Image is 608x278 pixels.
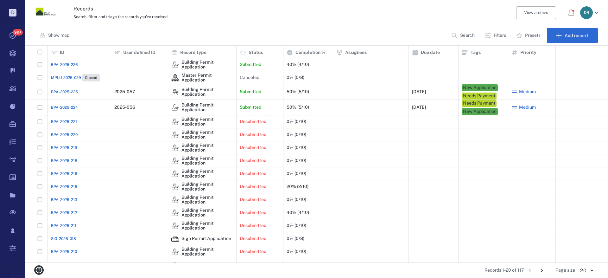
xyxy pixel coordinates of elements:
img: icon Building Permit Application [171,222,179,230]
div: Needs Payment [463,93,495,99]
div: 40% (4/10) [287,210,309,215]
p: Record type [180,49,206,56]
div: 20 [575,267,598,274]
button: View archive [516,6,556,19]
img: icon Building Permit Application [171,157,179,165]
a: BPA-2025-213 [51,197,77,203]
span: BPA-2025-216 [51,171,77,177]
span: Page size [555,267,575,274]
div: Building Permit Application [171,104,179,111]
div: 40% (4/10) [287,62,309,67]
div: Building Permit Application [181,117,233,127]
p: Submitted [240,61,261,68]
a: SIG-2025-017 [51,262,76,268]
div: 0% (0/10) [287,119,306,124]
p: Show map [48,32,69,39]
img: icon Building Permit Application [171,61,179,68]
div: Building Permit Application [181,221,233,231]
p: Unsubmitted [240,223,266,229]
img: icon Building Permit Application [171,196,179,204]
span: MPLU-2025-029 [51,75,81,81]
div: 20% (2/10) [287,184,308,189]
button: Filters [481,28,511,43]
button: DR [580,6,600,19]
img: icon Building Permit Application [171,104,179,111]
div: 0% (0/10) [287,223,306,228]
div: Building Permit Application [181,247,233,257]
p: Unsubmitted [240,197,266,203]
div: Building Permit Application [181,195,233,205]
a: BPA-2025-226 [51,62,78,68]
button: Go to next page [537,265,547,275]
img: icon Building Permit Application [171,144,179,152]
div: D R [580,6,593,19]
p: Unsubmitted [240,119,266,125]
div: Building Permit Application [181,60,233,70]
p: Unsubmitted [240,145,266,151]
p: D [9,9,16,16]
img: icon Building Permit Application [171,183,179,191]
p: Status [249,49,263,56]
p: Unsubmitted [240,262,266,268]
a: BPA-2025-212 [51,210,77,216]
a: BPA-2025-220 [51,132,78,138]
img: icon Sign Permit Application [171,235,179,242]
span: SIG-2025-018 [51,236,76,242]
div: Building Permit Application [181,87,233,97]
button: Add record [547,28,598,43]
p: Tags [471,49,481,56]
div: Building Permit Application [181,130,233,140]
div: Master Permit Application [171,74,179,81]
img: icon Building Permit Application [171,118,179,126]
div: [DATE] [412,105,426,110]
p: Unsubmitted [240,249,266,255]
a: BPA-2025-215 [51,184,77,190]
img: icon Building Permit Application [171,131,179,139]
span: Medium [519,104,536,111]
a: BPA-2025-210 [51,249,77,255]
p: Unsubmitted [240,210,266,216]
div: Building Permit Application [171,183,179,191]
div: Building Permit Application [181,103,233,113]
p: Presets [525,32,541,39]
div: New Application [463,108,497,115]
span: Closed [84,75,98,81]
div: [DATE] [412,89,426,94]
p: Canceled [240,74,259,81]
button: Presets [512,28,546,43]
div: 0% (0/8) [287,75,304,80]
p: Submitted [240,89,261,95]
div: 2025-057 [114,89,135,94]
div: Sign Permit Application [171,235,179,242]
div: Building Permit Application [181,169,233,179]
div: Building Permit Application [171,196,179,204]
img: icon Building Permit Application [171,209,179,217]
div: New Application [463,85,497,91]
div: 0% (0/10) [287,145,306,150]
h3: Records [73,5,419,13]
a: BPA-2025-219 [51,145,77,151]
img: icon Building Permit Application [171,248,179,255]
div: Building Permit Application [171,61,179,68]
div: Master Permit Application [181,73,233,83]
p: ID [60,49,64,56]
p: Unsubmitted [240,158,266,164]
div: Building Permit Application [171,144,179,152]
p: Unsubmitted [240,132,266,138]
div: Building Permit Application [171,118,179,126]
p: Completion % [295,49,326,56]
p: Unsubmitted [240,171,266,177]
a: BPA-2025-225 [51,89,78,95]
span: Search, filter and triage the records you've received. [73,15,168,19]
div: 0% (0/10) [287,171,306,176]
img: icon Master Permit Application [171,74,179,81]
img: icon Building Permit Application [171,88,179,96]
a: BPA-2025-218 [51,158,77,164]
div: Building Permit Application [171,170,179,178]
p: Submitted [240,104,261,111]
